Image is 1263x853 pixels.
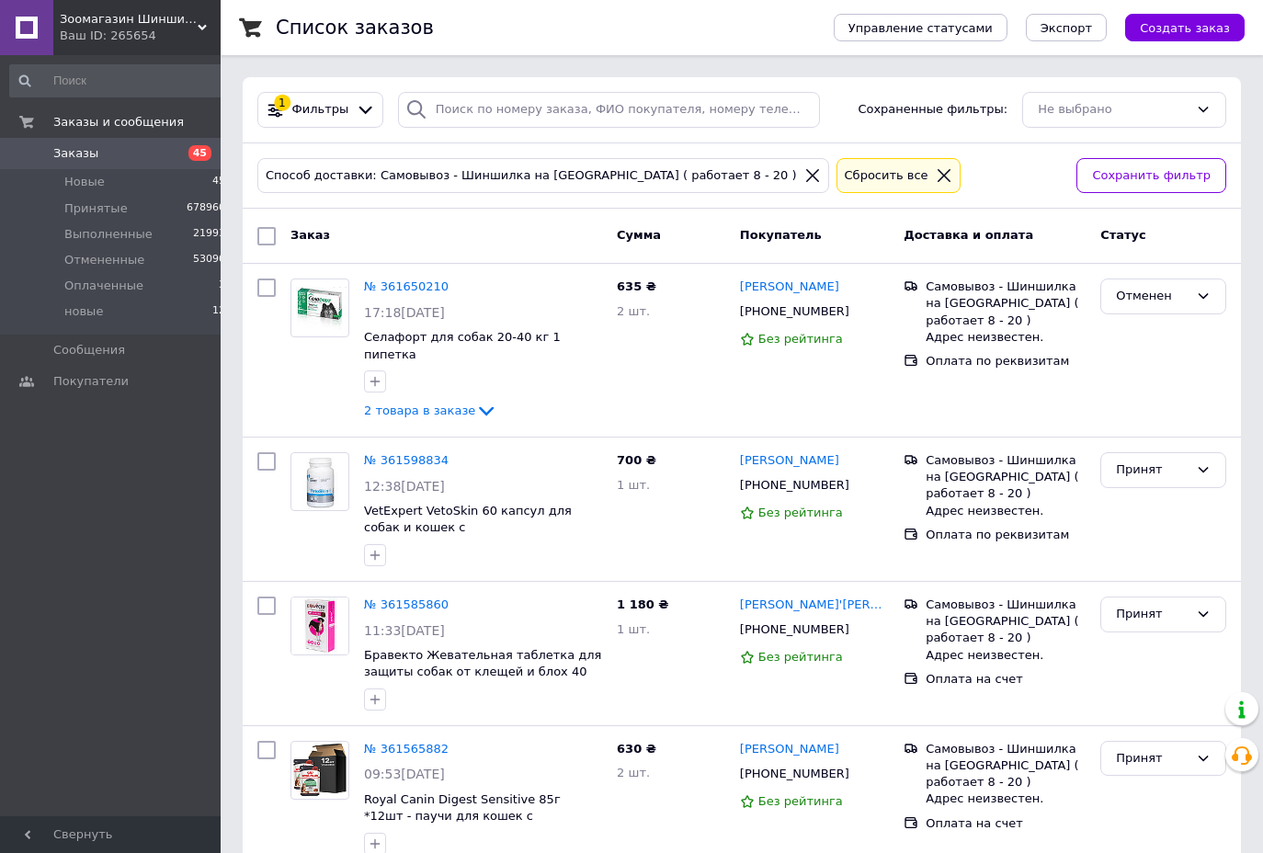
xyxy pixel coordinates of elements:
span: 630 ₴ [617,742,656,756]
div: Адрес неизвестен. [926,647,1086,664]
div: Оплата на счет [926,671,1086,688]
div: Не выбрано [1038,100,1189,119]
a: [PERSON_NAME] [740,452,839,470]
span: 12:38[DATE] [364,479,445,494]
span: 53090 [193,252,225,268]
a: Фото товару [290,452,349,511]
span: 3 [219,278,225,294]
div: [PHONE_NUMBER] [736,762,853,786]
span: 1 шт. [617,478,650,492]
span: 45 [188,145,211,161]
div: Оплата по реквизитам [926,527,1086,543]
a: Селафорт для собак 20-40 кг 1 пипетка [364,330,561,361]
span: новые [64,303,103,320]
div: Принят [1116,605,1189,624]
img: Фото товару [291,744,348,797]
div: Принят [1116,461,1189,480]
span: Управление статусами [848,21,993,35]
span: Выполненные [64,226,153,243]
h1: Список заказов [276,17,434,39]
a: VetExpert VetoSkin 60 капсул для собак и кошек с дерматологическими нарушениями (58259) [364,504,591,569]
div: Способ доставки: Самовывоз - Шиншилка на [GEOGRAPHIC_DATA] ( работает 8 - 20 ) [262,166,801,186]
div: Самовывоз - Шиншилка на [GEOGRAPHIC_DATA] ( работает 8 - 20 ) [926,741,1086,791]
img: Фото товару [291,597,348,654]
span: Заказы [53,145,98,162]
span: Без рейтинга [758,794,843,808]
span: Доставка и оплата [904,228,1033,242]
span: Фильтры [292,101,349,119]
span: Покупатели [53,373,129,390]
button: Управление статусами [834,14,1007,41]
a: Создать заказ [1107,20,1245,34]
a: Фото товару [290,597,349,655]
button: Сохранить фильтр [1076,158,1226,194]
span: 700 ₴ [617,453,656,467]
span: 45 [212,174,225,190]
div: Принят [1116,749,1189,768]
span: Заказ [290,228,330,242]
span: Оплаченные [64,278,143,294]
span: Без рейтинга [758,506,843,519]
div: Адрес неизвестен. [926,503,1086,519]
span: Экспорт [1041,21,1092,35]
span: Заказы и сообщения [53,114,184,131]
span: 2 шт. [617,766,650,779]
input: Поиск по номеру заказа, ФИО покупателя, номеру телефона, Email, номеру накладной [398,92,821,128]
span: 11:33[DATE] [364,623,445,638]
div: Самовывоз - Шиншилка на [GEOGRAPHIC_DATA] ( работает 8 - 20 ) [926,452,1086,503]
div: Адрес неизвестен. [926,329,1086,346]
div: Отменен [1116,287,1189,306]
a: [PERSON_NAME] [740,279,839,296]
img: Фото товару [291,287,348,330]
span: Зоомагазин Шиншилка - Дискаунтер зоотоваров.Корма для кошек и собак. Ветеринарная аптека [60,11,198,28]
div: [PHONE_NUMBER] [736,300,853,324]
span: Без рейтинга [758,650,843,664]
span: 635 ₴ [617,279,656,293]
span: Сумма [617,228,661,242]
a: Фото товару [290,741,349,800]
div: Ваш ID: 265654 [60,28,221,44]
a: 2 товара в заказе [364,404,497,417]
div: 1 [274,95,290,111]
button: Экспорт [1026,14,1107,41]
div: Сбросить все [841,166,932,186]
div: [PHONE_NUMBER] [736,618,853,642]
div: Оплата на счет [926,815,1086,832]
a: № 361585860 [364,597,449,611]
img: Фото товару [302,453,338,510]
a: № 361650210 [364,279,449,293]
span: 09:53[DATE] [364,767,445,781]
span: Сохранить фильтр [1092,166,1211,186]
button: Создать заказ [1125,14,1245,41]
span: Покупатель [740,228,822,242]
div: Адрес неизвестен. [926,790,1086,807]
a: Фото товару [290,279,349,337]
span: 17:18[DATE] [364,305,445,320]
a: № 361565882 [364,742,449,756]
span: 678960 [187,200,225,217]
span: Принятые [64,200,128,217]
span: 12 [212,303,225,320]
div: [PHONE_NUMBER] [736,473,853,497]
span: 2 товара в заказе [364,404,475,417]
div: Самовывоз - Шиншилка на [GEOGRAPHIC_DATA] ( работает 8 - 20 ) [926,279,1086,329]
a: Бравекто Жевательная таблетка для защиты собак от клещей и блох 40 -56 кг [364,648,601,696]
span: 2 шт. [617,304,650,318]
a: [PERSON_NAME]'[PERSON_NAME] [740,597,889,614]
a: [PERSON_NAME] [740,741,839,758]
span: Создать заказ [1140,21,1230,35]
span: Статус [1100,228,1146,242]
span: 21993 [193,226,225,243]
span: Без рейтинга [758,332,843,346]
span: Новые [64,174,105,190]
div: Оплата по реквизитам [926,353,1086,370]
span: 1 шт. [617,622,650,636]
span: 1 180 ₴ [617,597,668,611]
a: № 361598834 [364,453,449,467]
span: Отмененные [64,252,144,268]
div: Самовывоз - Шиншилка на [GEOGRAPHIC_DATA] ( работает 8 - 20 ) [926,597,1086,647]
input: Поиск [9,64,227,97]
